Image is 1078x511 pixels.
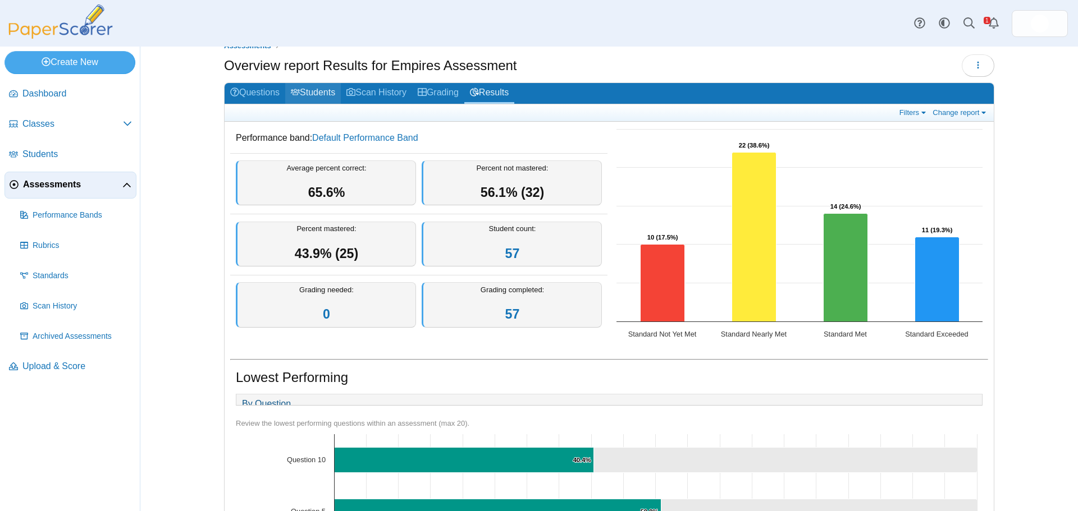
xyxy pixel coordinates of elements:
a: Assessments [4,172,136,199]
div: Grading completed: [422,282,602,328]
dd: Performance band: [230,123,607,153]
span: Dashboard [22,88,132,100]
a: Archived Assessments [16,323,136,350]
a: Default Performance Band [312,133,418,142]
span: Upload & Score [22,360,132,372]
span: 43.9% (25) [295,246,358,261]
a: Scan History [341,83,412,104]
a: ps.Y0OAolr6RPehrr6a [1012,10,1068,37]
a: PaperScorer [4,31,117,40]
svg: Interactive chart [611,123,988,348]
div: Percent mastered: [236,222,416,267]
a: Alerts [981,11,1006,36]
a: Filters [897,108,931,117]
span: Performance Bands [33,210,132,221]
img: ps.Y0OAolr6RPehrr6a [1031,15,1049,33]
a: Students [4,141,136,168]
path: Question 10, 40.4%. % of Points Earned. [335,447,594,472]
a: Classes [4,111,136,138]
text: 11 (19.3%) [922,227,953,233]
a: 57 [505,307,520,321]
div: Percent not mastered: [422,160,602,206]
text: Standard Not Yet Met [628,330,697,338]
a: By Question [236,394,296,413]
a: Scan History [16,293,136,320]
a: Questions [225,83,285,104]
a: Rubrics [16,232,136,259]
h1: Overview report Results for Empires Assessment [224,56,517,75]
text: Question 10 [287,455,326,464]
span: Standards [33,270,132,282]
text: 10 (17.5%) [647,234,678,241]
span: 56.1% (32) [481,185,544,200]
div: Student count: [422,222,602,267]
a: Create New [4,51,135,73]
path: Standard Not Yet Met, 10. Overall Assessment Performance. [641,245,685,322]
text: 14 (24.6%) [830,203,861,210]
text: 40.4% [573,457,591,463]
text: 22 (38.6%) [739,142,770,149]
path: Standard Met, 14. Overall Assessment Performance. [824,214,868,322]
a: Standards [16,263,136,289]
a: Grading [412,83,464,104]
a: 0 [323,307,330,321]
span: Classes [22,118,123,130]
span: Rubrics [33,240,132,251]
a: Dashboard [4,81,136,108]
text: Standard Nearly Met [721,330,787,338]
div: Review the lowest performing questions within an assessment (max 20). [236,418,983,429]
img: PaperScorer [4,4,117,39]
text: Standard Met [824,330,867,338]
a: Performance Bands [16,202,136,229]
path: Question 10, 59.6. . [594,447,977,472]
span: Assessments [23,178,122,191]
div: Average percent correct: [236,160,416,206]
a: Change report [930,108,991,117]
a: Results [464,83,514,104]
div: Grading needed: [236,282,416,328]
text: Standard Exceeded [905,330,968,338]
div: Chart. Highcharts interactive chart. [611,123,988,348]
span: Scan History [33,301,132,312]
span: Archived Assessments [33,331,132,342]
span: 65.6% [308,185,345,200]
span: Jeanie Hernandez [1031,15,1049,33]
a: Students [285,83,341,104]
path: Standard Exceeded, 11. Overall Assessment Performance. [915,237,960,322]
span: Students [22,148,132,160]
a: 57 [505,246,520,261]
a: Upload & Score [4,353,136,380]
path: Standard Nearly Met, 22. Overall Assessment Performance. [732,153,776,322]
h1: Lowest Performing [236,368,348,387]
